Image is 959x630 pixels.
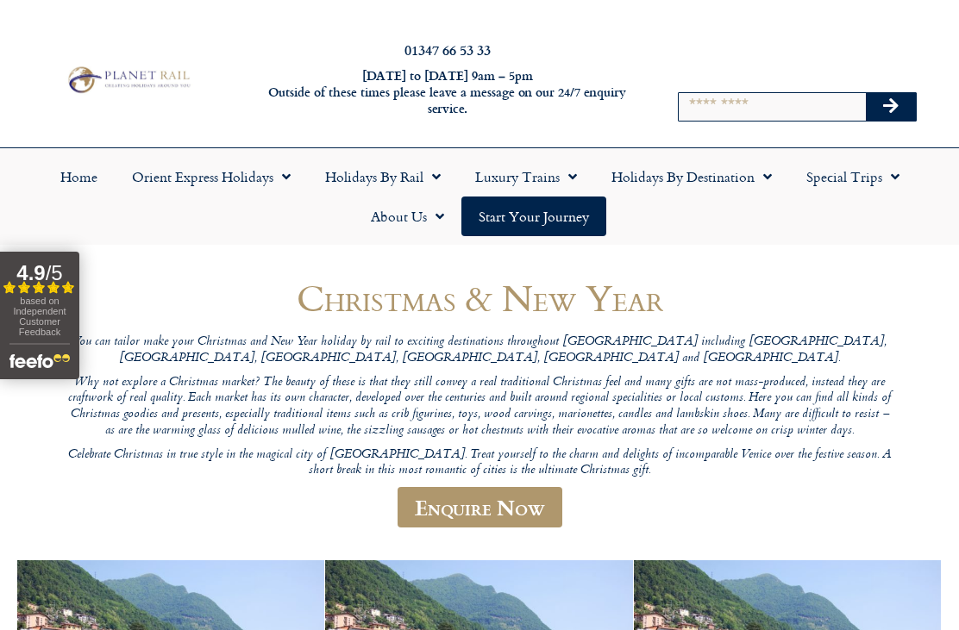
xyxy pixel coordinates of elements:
[66,278,893,318] h1: Christmas & New Year
[404,40,491,59] a: 01347 66 53 33
[461,196,606,236] a: Start your Journey
[260,68,636,116] h6: [DATE] to [DATE] 9am – 5pm Outside of these times please leave a message on our 24/7 enquiry serv...
[66,334,893,366] p: You can tailor make your Christmas and New Year holiday by rail to exciting destinations througho...
[66,375,893,440] p: Why not explore a Christmas market? The beauty of these is that they still convey a real traditio...
[66,447,893,479] p: Celebrate Christmas in true style in the magical city of [GEOGRAPHIC_DATA]. Treat yourself to the...
[789,157,917,196] a: Special Trips
[354,196,461,236] a: About Us
[398,487,562,527] a: Enquire Now
[63,64,193,96] img: Planet Rail Train Holidays Logo
[9,157,950,236] nav: Menu
[308,157,458,196] a: Holidays by Rail
[866,93,916,121] button: Search
[594,157,789,196] a: Holidays by Destination
[458,157,594,196] a: Luxury Trains
[43,157,115,196] a: Home
[115,157,308,196] a: Orient Express Holidays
